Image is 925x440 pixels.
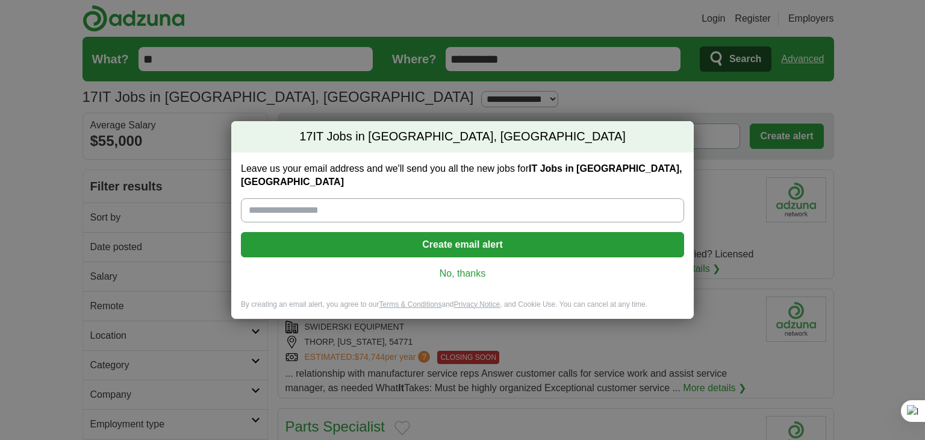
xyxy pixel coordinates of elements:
[454,300,500,309] a: Privacy Notice
[241,162,684,189] label: Leave us your email address and we'll send you all the new jobs for
[299,128,313,145] span: 17
[241,163,682,187] strong: IT Jobs in [GEOGRAPHIC_DATA], [GEOGRAPHIC_DATA]
[379,300,441,309] a: Terms & Conditions
[251,267,674,280] a: No, thanks
[241,232,684,257] button: Create email alert
[231,121,694,152] h2: IT Jobs in [GEOGRAPHIC_DATA], [GEOGRAPHIC_DATA]
[231,300,694,319] div: By creating an email alert, you agree to our and , and Cookie Use. You can cancel at any time.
